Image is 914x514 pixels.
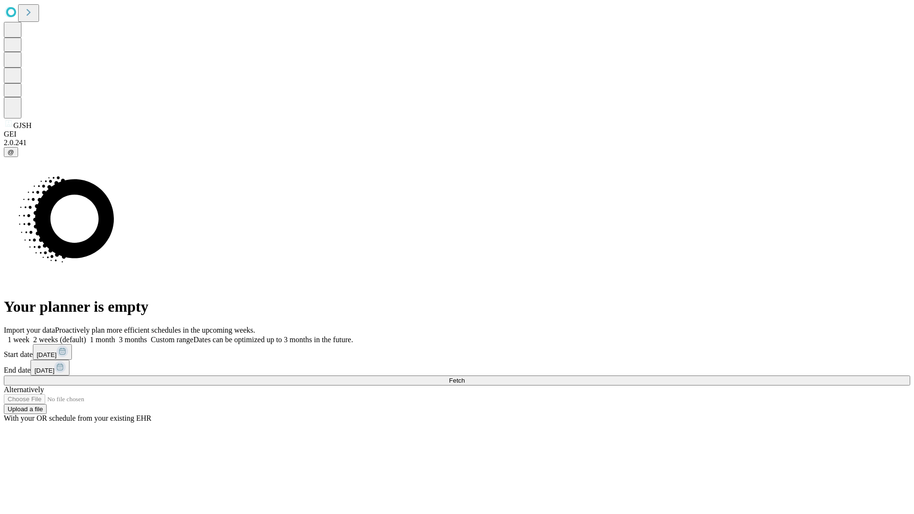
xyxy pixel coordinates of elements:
span: [DATE] [34,367,54,374]
div: GEI [4,130,910,138]
button: Fetch [4,376,910,385]
span: Proactively plan more efficient schedules in the upcoming weeks. [55,326,255,334]
span: 2 weeks (default) [33,336,86,344]
div: 2.0.241 [4,138,910,147]
span: GJSH [13,121,31,129]
span: Custom range [151,336,193,344]
span: @ [8,148,14,156]
span: With your OR schedule from your existing EHR [4,414,151,422]
span: 1 month [90,336,115,344]
span: Fetch [449,377,465,384]
button: [DATE] [33,344,72,360]
span: 3 months [119,336,147,344]
span: Alternatively [4,385,44,394]
button: @ [4,147,18,157]
button: Upload a file [4,404,47,414]
div: Start date [4,344,910,360]
span: Import your data [4,326,55,334]
span: Dates can be optimized up to 3 months in the future. [193,336,353,344]
button: [DATE] [30,360,70,376]
span: [DATE] [37,351,57,358]
h1: Your planner is empty [4,298,910,316]
span: 1 week [8,336,30,344]
div: End date [4,360,910,376]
